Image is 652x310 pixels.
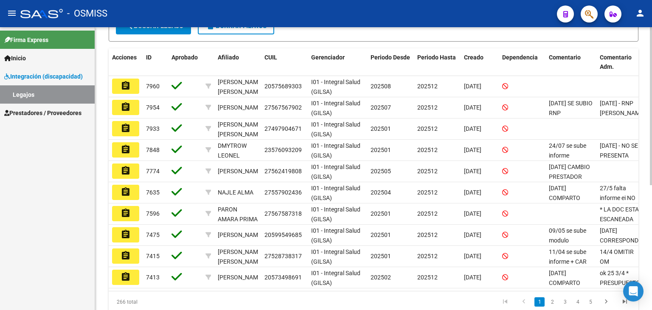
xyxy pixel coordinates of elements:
a: go to next page [598,297,614,307]
span: 202512 [417,189,438,196]
li: page 1 [533,295,546,309]
span: [DATE] [464,189,481,196]
span: 27528738317 [264,253,302,259]
span: 202501 [371,253,391,259]
datatable-header-cell: Dependencia [499,48,545,76]
span: 202501 [371,147,391,153]
span: Buscar Legajo [124,22,183,30]
span: 202512 [417,210,438,217]
span: 202512 [417,168,438,175]
a: go to last page [617,297,633,307]
span: [DATE] [464,168,481,175]
div: [PERSON_NAME] [218,166,263,176]
datatable-header-cell: ID [143,48,168,76]
datatable-header-cell: Creado [461,48,499,76]
span: Borrar Filtros [205,22,267,30]
span: Integración (discapacidad) [4,72,83,81]
span: 03/06/2025 COMPARTO CRONOGRAMAS CORREGIDOS 28/05 INFORME EI SI ESTÁ EN PDF MÓDULO SOCIO/ se solic... [549,185,593,307]
span: 7960 [146,83,160,90]
datatable-header-cell: CUIL [261,48,308,76]
a: 1 [534,297,545,307]
a: 5 [585,297,596,307]
span: 28/4/25 CORRESPONDE MODULO ESTIMULACION TEMPRANA. CUMPLE 2 AÑOS EN JULIO-MARU [600,227,644,302]
span: Comentario [549,54,581,61]
span: 202512 [417,125,438,132]
span: Afiliado [218,54,239,61]
span: I01 - Integral Salud (GILSA) [311,100,360,116]
span: 7596 [146,210,160,217]
mat-icon: assignment [121,123,131,133]
span: [DATE] [464,83,481,90]
div: Open Intercom Messenger [623,281,644,302]
span: 7475 [146,231,160,238]
span: [DATE] [464,125,481,132]
li: page 2 [546,295,559,309]
mat-icon: menu [7,8,17,18]
span: I01 - Integral Salud (GILSA) [311,270,360,286]
a: 4 [573,297,583,307]
span: 202512 [417,147,438,153]
span: Comentario Adm. [600,54,632,70]
span: [DATE] [464,231,481,238]
mat-icon: assignment [121,251,131,261]
span: 7848 [146,147,160,153]
datatable-header-cell: Aprobado [168,48,202,76]
span: 7933 [146,125,160,132]
span: 202507 [371,104,391,111]
mat-icon: assignment [121,144,131,155]
span: 27497904671 [264,125,302,132]
span: 202512 [417,104,438,111]
span: 202512 [417,231,438,238]
span: Prestadores / Proveedores [4,108,81,118]
mat-icon: assignment [121,208,131,218]
span: Inicio [4,54,26,63]
span: I01 - Integral Salud (GILSA) [311,79,360,95]
span: 202512 [417,274,438,281]
span: I01 - Integral Salud (GILSA) [311,227,360,244]
li: page 4 [571,295,584,309]
span: - OSMISS [67,4,107,23]
span: [DATE] [464,210,481,217]
span: I01 - Integral Salud (GILSA) [311,121,360,138]
span: [DATE] [464,104,481,111]
span: [DATE] [464,274,481,281]
span: 01/09/2025 CAMBIO PRESTADOR PSICOLGÍA. [549,163,590,190]
span: 20573498691 [264,274,302,281]
span: 27557902436 [264,189,302,196]
span: 202512 [417,253,438,259]
div: DMYTROW LEONEL JESUS [218,141,258,170]
a: 2 [547,297,557,307]
li: page 3 [559,295,571,309]
span: 20599549685 [264,231,302,238]
span: 202502 [371,274,391,281]
div: PARON AMARA PRIMA [218,205,258,224]
span: 202501 [371,125,391,132]
span: I01 - Integral Salud (GILSA) [311,248,360,265]
datatable-header-cell: Acciones [109,48,143,76]
div: [PERSON_NAME] [218,103,263,113]
mat-icon: assignment [121,272,131,282]
mat-icon: assignment [121,229,131,240]
span: 202508 [371,83,391,90]
span: Aprobado [171,54,198,61]
li: page 5 [584,295,597,309]
span: I01 - Integral Salud (GILSA) [311,206,360,223]
span: ID [146,54,152,61]
span: Firma Express [4,35,48,45]
datatable-header-cell: Comentario [545,48,596,76]
span: 202501 [371,231,391,238]
span: 27562419808 [264,168,302,175]
span: Dependencia [502,54,538,61]
datatable-header-cell: Periodo Hasta [414,48,461,76]
datatable-header-cell: Periodo Desde [367,48,414,76]
span: 7635 [146,189,160,196]
datatable-header-cell: Gerenciador [308,48,367,76]
mat-icon: assignment [121,81,131,91]
span: 202504 [371,189,391,196]
div: NAJLE ALMA [218,188,253,197]
span: Gerenciador [311,54,345,61]
div: [PERSON_NAME] [PERSON_NAME] [218,77,263,97]
span: 11/04 se sube informe + CAR [549,248,587,265]
span: 7954 [146,104,160,111]
span: I01 - Integral Salud (GILSA) [311,163,360,180]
